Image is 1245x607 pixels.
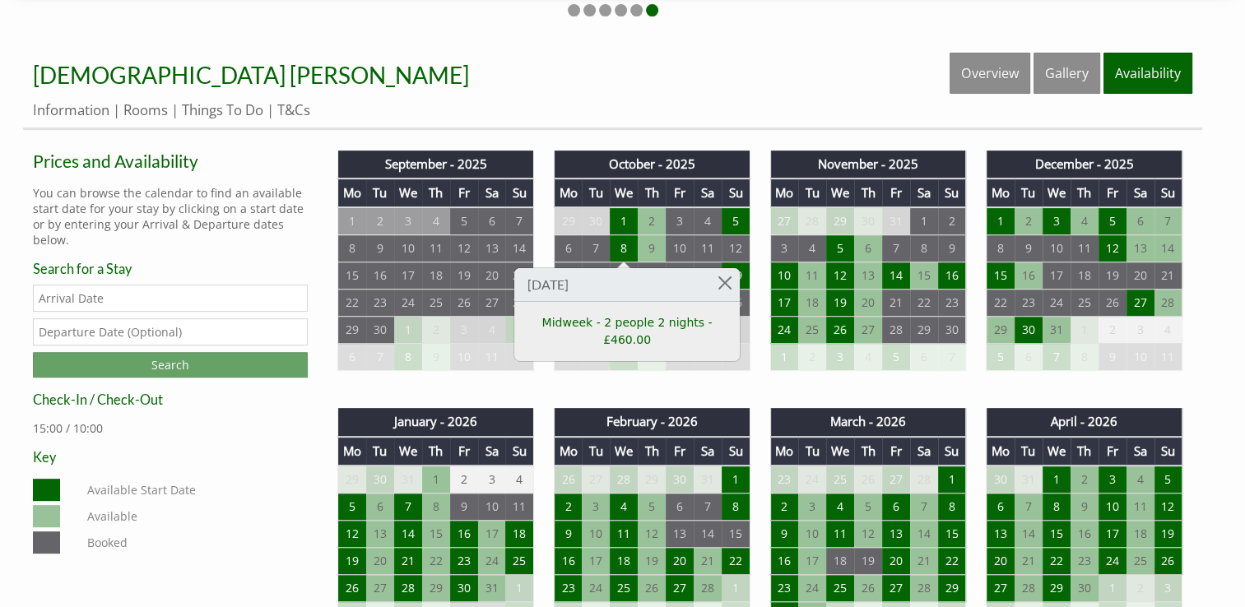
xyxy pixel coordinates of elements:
[638,493,666,521] td: 5
[582,521,610,548] td: 10
[610,521,638,548] td: 11
[1127,344,1154,371] td: 10
[770,437,798,466] th: Mo
[182,100,263,119] a: Things To Do
[1015,235,1043,262] td: 9
[910,290,938,317] td: 22
[610,235,638,262] td: 8
[638,235,666,262] td: 9
[33,261,308,276] h3: Search for a Stay
[910,493,938,521] td: 7
[394,521,422,548] td: 14
[554,178,582,207] th: Mo
[554,466,582,493] td: 26
[854,235,882,262] td: 6
[338,521,366,548] td: 12
[1015,207,1043,235] td: 2
[798,493,826,521] td: 3
[422,178,450,207] th: Th
[798,466,826,493] td: 24
[1043,235,1071,262] td: 10
[505,493,533,521] td: 11
[910,262,938,290] td: 15
[1071,290,1099,317] td: 25
[338,151,534,178] th: September - 2025
[1043,290,1071,317] td: 24
[882,262,910,290] td: 14
[33,318,308,345] input: Departure Date (Optional)
[1127,290,1154,317] td: 27
[338,235,366,262] td: 8
[505,437,533,466] th: Su
[366,290,394,317] td: 23
[882,493,910,521] td: 6
[505,344,533,371] td: 12
[1071,317,1099,344] td: 1
[826,493,854,521] td: 4
[987,437,1015,466] th: Mo
[33,449,308,465] h3: Key
[854,493,882,521] td: 5
[638,262,666,290] td: 16
[33,392,308,407] h3: Check-In / Check-Out
[798,437,826,466] th: Tu
[610,178,638,207] th: We
[1099,493,1127,521] td: 10
[505,521,533,548] td: 18
[770,235,798,262] td: 3
[582,493,610,521] td: 3
[33,285,308,312] input: Arrival Date
[666,262,694,290] td: 17
[554,207,582,235] td: 29
[1127,437,1154,466] th: Sa
[1154,290,1182,317] td: 28
[638,178,666,207] th: Th
[938,290,966,317] td: 23
[505,317,533,344] td: 5
[1099,344,1127,371] td: 9
[938,344,966,371] td: 7
[1071,262,1099,290] td: 18
[854,344,882,371] td: 4
[33,352,308,378] input: Search
[882,344,910,371] td: 5
[694,437,722,466] th: Sa
[33,420,308,436] p: 15:00 / 10:00
[33,100,109,119] a: Information
[770,408,966,436] th: March - 2026
[123,100,168,119] a: Rooms
[666,466,694,493] td: 30
[854,290,882,317] td: 20
[1015,466,1043,493] td: 31
[422,437,450,466] th: Th
[450,317,478,344] td: 3
[798,344,826,371] td: 2
[338,466,366,493] td: 29
[478,290,506,317] td: 27
[450,437,478,466] th: Fr
[610,493,638,521] td: 4
[882,290,910,317] td: 21
[1099,235,1127,262] td: 12
[1015,317,1043,344] td: 30
[882,437,910,466] th: Fr
[722,178,750,207] th: Su
[505,262,533,290] td: 21
[582,235,610,262] td: 7
[514,268,740,302] h3: [DATE]
[394,235,422,262] td: 10
[610,207,638,235] td: 1
[394,344,422,371] td: 8
[33,185,308,248] p: You can browse the calendar to find an available start date for your stay by clicking on a start ...
[987,290,1015,317] td: 22
[1015,178,1043,207] th: Tu
[394,493,422,521] td: 7
[854,262,882,290] td: 13
[505,235,533,262] td: 14
[1154,466,1182,493] td: 5
[694,262,722,290] td: 18
[770,493,798,521] td: 2
[910,235,938,262] td: 8
[478,178,506,207] th: Sa
[366,235,394,262] td: 9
